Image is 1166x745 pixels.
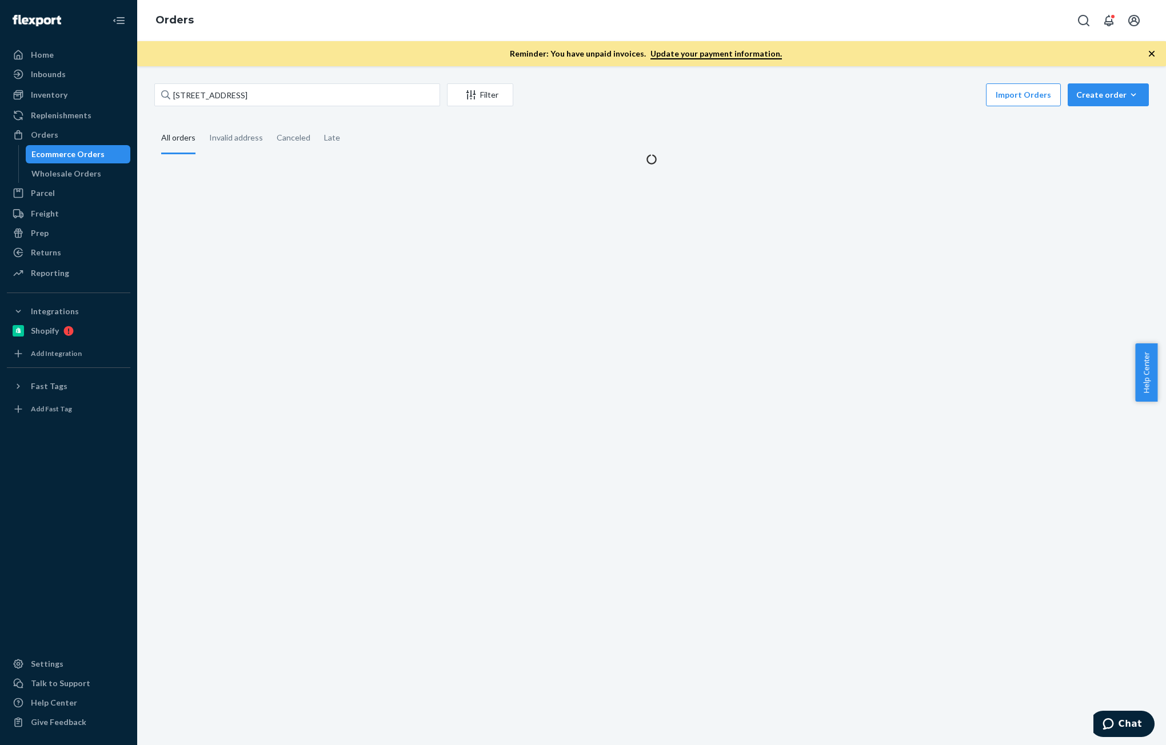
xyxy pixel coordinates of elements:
div: Inventory [31,89,67,101]
div: Shopify [31,325,59,337]
div: Late [324,123,340,153]
img: Flexport logo [13,15,61,26]
button: Filter [447,83,513,106]
a: Reporting [7,264,130,282]
div: Invalid address [209,123,263,153]
button: Open Search Box [1072,9,1095,32]
div: Filter [448,89,513,101]
a: Update your payment information. [650,49,782,59]
div: Give Feedback [31,716,86,728]
div: Create order [1076,89,1140,101]
div: Canceled [277,123,310,153]
a: Orders [155,14,194,26]
input: Search orders [154,83,440,106]
button: Help Center [1135,343,1157,402]
div: Inbounds [31,69,66,80]
div: Add Fast Tag [31,404,72,414]
a: Home [7,46,130,64]
button: Give Feedback [7,713,130,731]
button: Create order [1068,83,1149,106]
a: Help Center [7,694,130,712]
div: Freight [31,208,59,219]
a: Wholesale Orders [26,165,131,183]
a: Add Integration [7,345,130,363]
div: Ecommerce Orders [31,149,105,160]
div: Parcel [31,187,55,199]
div: Home [31,49,54,61]
a: Freight [7,205,130,223]
button: Close Navigation [107,9,130,32]
div: Returns [31,247,61,258]
div: All orders [161,123,195,154]
a: Inbounds [7,65,130,83]
button: Open account menu [1123,9,1145,32]
ol: breadcrumbs [146,4,203,37]
div: Prep [31,227,49,239]
button: Fast Tags [7,377,130,395]
a: Returns [7,243,130,262]
div: Reporting [31,267,69,279]
a: Shopify [7,322,130,340]
button: Integrations [7,302,130,321]
div: Orders [31,129,58,141]
div: Wholesale Orders [31,168,101,179]
div: Talk to Support [31,678,90,689]
button: Open notifications [1097,9,1120,32]
p: Reminder: You have unpaid invoices. [510,48,782,59]
div: Settings [31,658,63,670]
div: Add Integration [31,349,82,358]
a: Orders [7,126,130,144]
a: Inventory [7,86,130,104]
button: Talk to Support [7,674,130,692]
a: Ecommerce Orders [26,145,131,163]
button: Import Orders [986,83,1061,106]
div: Replenishments [31,110,91,121]
a: Prep [7,224,130,242]
div: Fast Tags [31,380,67,392]
div: Help Center [31,697,77,708]
a: Add Fast Tag [7,400,130,418]
a: Settings [7,655,130,673]
div: Integrations [31,306,79,317]
iframe: Opens a widget where you can chat to one of our agents [1093,711,1155,739]
a: Parcel [7,184,130,202]
a: Replenishments [7,106,130,125]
